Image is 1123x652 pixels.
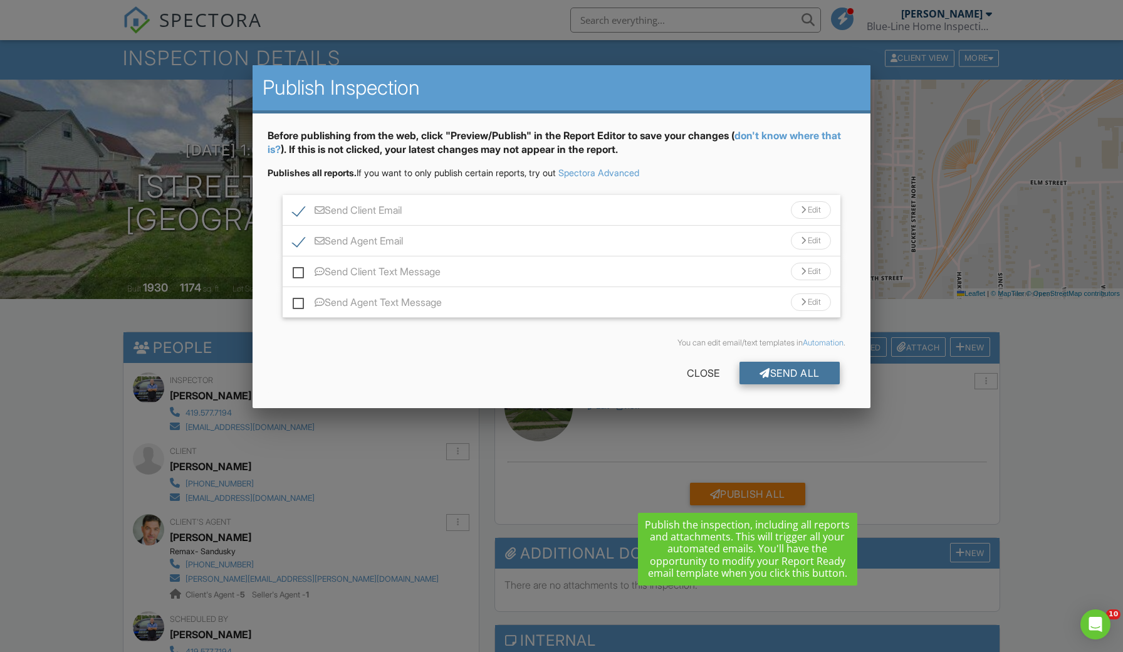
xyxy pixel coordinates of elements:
div: Send All [739,362,840,384]
div: Edit [791,263,831,280]
div: Edit [791,201,831,219]
div: Edit [791,293,831,311]
div: Close [667,362,739,384]
div: Open Intercom Messenger [1080,609,1110,639]
h2: Publish Inspection [263,75,860,100]
a: Spectora Advanced [558,167,639,178]
div: Edit [791,232,831,250]
a: don't know where that is? [268,129,841,155]
label: Send Agent Text Message [293,297,442,312]
span: 10 [1106,609,1120,619]
div: You can edit email/text templates in . [278,338,845,348]
strong: Publishes all reports. [268,167,357,178]
label: Send Client Text Message [293,266,441,281]
label: Send Client Email [293,204,402,220]
div: Before publishing from the web, click "Preview/Publish" in the Report Editor to save your changes... [268,129,855,167]
label: Send Agent Email [293,235,403,251]
span: If you want to only publish certain reports, try out [268,167,556,178]
a: Automation [803,338,844,347]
